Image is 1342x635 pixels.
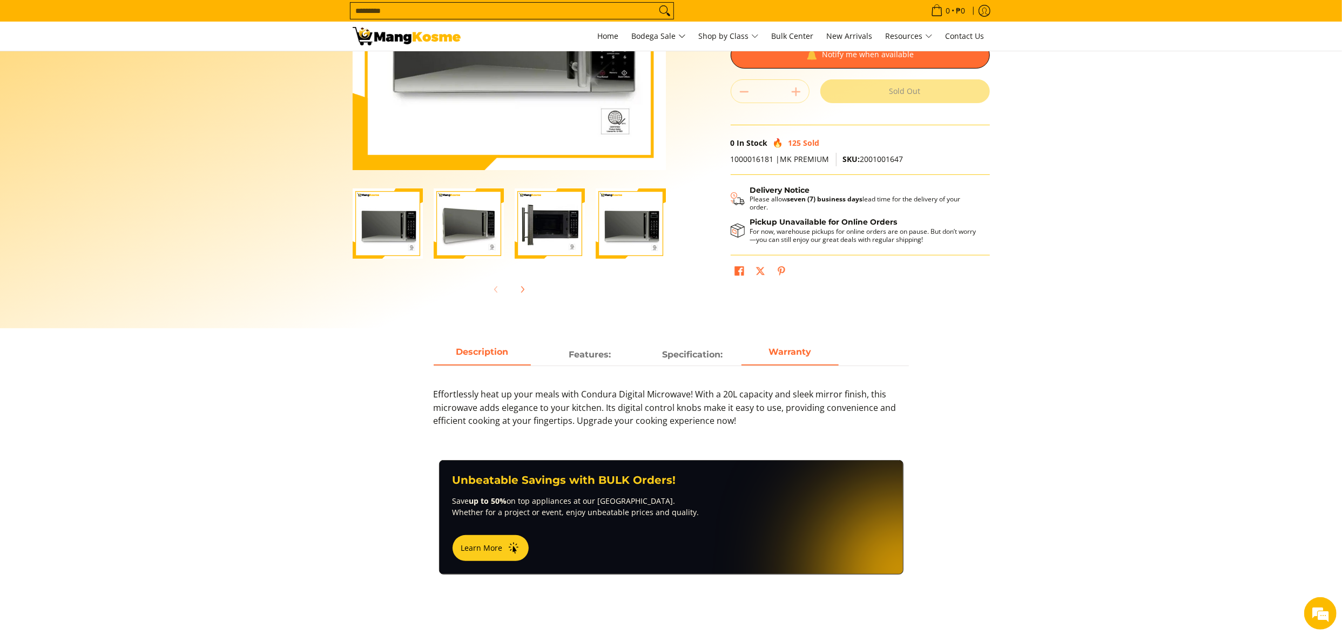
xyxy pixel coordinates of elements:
[5,295,206,333] textarea: Type your message and hit 'Enter'
[737,138,768,148] span: In Stock
[598,31,619,41] span: Home
[774,264,789,282] a: Pin on Pinterest
[592,22,624,51] a: Home
[63,136,149,245] span: We're online!
[453,495,890,518] p: Save on top appliances at our [GEOGRAPHIC_DATA]. Whether for a project or event, enjoy unbeatable...
[843,154,860,164] span: SKU:
[353,188,423,259] img: 20-liter-digital-microwave-oven-silver-full-front-view-mang-kosme
[928,5,969,17] span: •
[453,535,529,561] button: Learn More
[821,22,878,51] a: New Arrivals
[632,30,686,43] span: Bodega Sale
[843,154,903,164] span: 2001001647
[732,264,747,282] a: Share on Facebook
[569,349,611,360] strong: Features:
[471,22,990,51] nav: Main Menu
[439,460,903,575] a: Unbeatable Savings with BULK Orders! Saveup to 50%on top appliances at our [GEOGRAPHIC_DATA]. Whe...
[750,217,898,227] strong: Pickup Unavailable for Online Orders
[353,27,461,45] img: Checkout the 20L Condura Digital Microwave Oven (Premium) l Mang Kosme
[768,347,811,357] strong: Warranty
[772,31,814,41] span: Bulk Center
[626,22,691,51] a: Bodega Sale
[515,188,585,259] img: Condura 20L Digital Microwave Oven, Silver (Premium)-3
[693,22,764,51] a: Shop by Class
[56,60,181,75] div: Chat with us now
[656,3,673,19] button: Search
[955,7,967,15] span: ₱0
[699,30,759,43] span: Shop by Class
[453,474,890,487] h3: Unbeatable Savings with BULK Orders!
[469,496,507,506] strong: up to 50%
[880,22,938,51] a: Resources
[940,22,990,51] a: Contact Us
[750,185,810,195] strong: Delivery Notice
[788,138,801,148] span: 125
[945,7,952,15] span: 0
[804,138,820,148] span: Sold
[663,349,723,360] strong: Specification:
[750,227,979,244] p: For now, warehouse pickups for online orders are on pause. But don’t worry—you can still enjoy ou...
[177,5,203,31] div: Minimize live chat window
[434,188,504,259] img: Condura 20L Digital Microwave Oven, Silver (Premium)-2
[886,30,933,43] span: Resources
[731,186,979,212] button: Shipping & Delivery
[434,345,531,366] a: Description
[741,345,839,366] a: Description 3
[542,345,639,366] a: Description 1
[434,345,531,364] span: Description
[750,195,979,211] p: Please allow lead time for the delivery of your order.
[766,22,819,51] a: Bulk Center
[596,188,666,259] img: Condura 20L Digital Microwave Oven, Silver (Premium)-4
[753,264,768,282] a: Post on X
[827,31,873,41] span: New Arrivals
[510,278,534,301] button: Next
[731,138,735,148] span: 0
[434,366,909,438] div: Description
[946,31,984,41] span: Contact Us
[644,345,741,366] a: Description 2
[434,388,909,438] p: Effortlessly heat up your meals with Condura Digital Microwave! With a 20L capacity and sleek mir...
[731,154,830,164] span: 1000016181 |MK PREMIUM
[787,194,863,204] strong: seven (7) business days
